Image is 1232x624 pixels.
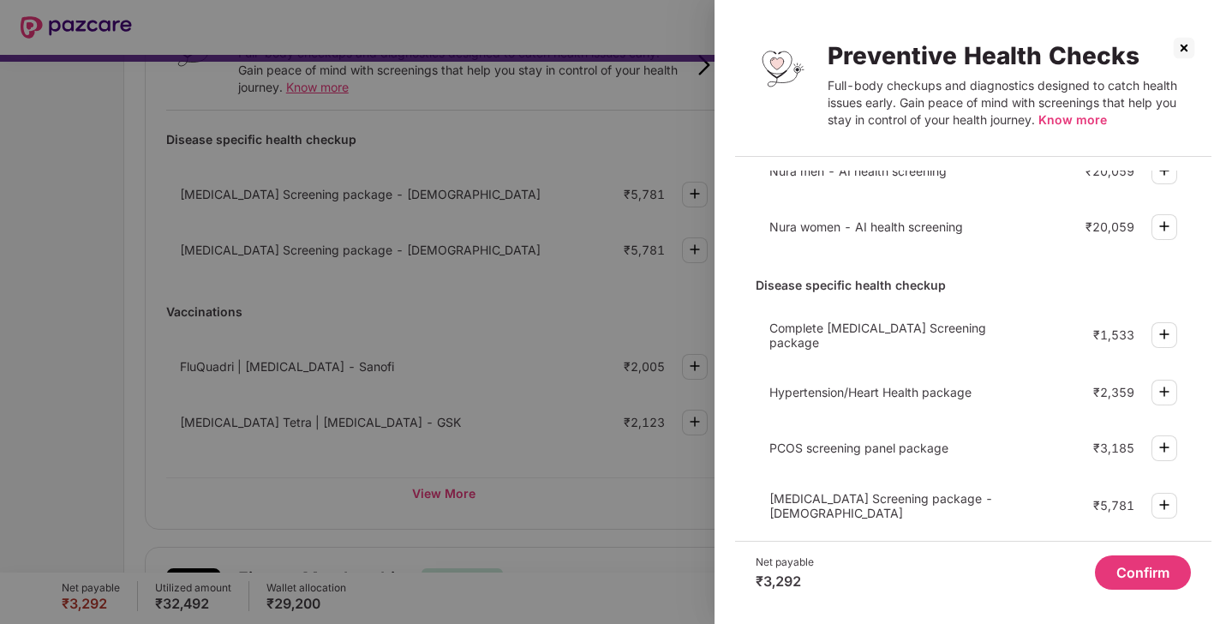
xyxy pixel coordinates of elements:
[1093,385,1134,399] div: ₹2,359
[828,77,1191,129] div: Full-body checkups and diagnostics designed to catch health issues early. Gain peace of mind with...
[1093,441,1134,455] div: ₹3,185
[756,41,810,96] img: Preventive Health Checks
[1093,498,1134,513] div: ₹5,781
[769,321,986,350] span: Complete [MEDICAL_DATA] Screening package
[769,219,963,234] span: Nura women - AI health screening
[769,385,972,399] span: Hypertension/Heart Health package
[769,164,947,178] span: Nura men - AI health screening
[756,555,814,569] div: Net payable
[1085,164,1134,178] div: ₹20,059
[1154,495,1175,515] img: svg+xml;base64,PHN2ZyBpZD0iUGx1cy0zMngzMiIgeG1sbnM9Imh0dHA6Ly93d3cudzMub3JnLzIwMDAvc3ZnIiB3aWR0aD...
[1085,219,1134,234] div: ₹20,059
[756,573,814,590] div: ₹3,292
[1038,112,1107,127] span: Know more
[1154,437,1175,458] img: svg+xml;base64,PHN2ZyBpZD0iUGx1cy0zMngzMiIgeG1sbnM9Imh0dHA6Ly93d3cudzMub3JnLzIwMDAvc3ZnIiB3aWR0aD...
[1093,327,1134,342] div: ₹1,533
[1095,555,1191,590] button: Confirm
[769,441,948,455] span: PCOS screening panel package
[1170,34,1198,62] img: svg+xml;base64,PHN2ZyBpZD0iQ3Jvc3MtMzJ4MzIiIHhtbG5zPSJodHRwOi8vd3d3LnczLm9yZy8yMDAwL3N2ZyIgd2lkdG...
[1154,216,1175,237] img: svg+xml;base64,PHN2ZyBpZD0iUGx1cy0zMngzMiIgeG1sbnM9Imh0dHA6Ly93d3cudzMub3JnLzIwMDAvc3ZnIiB3aWR0aD...
[756,270,1191,300] div: Disease specific health checkup
[1154,381,1175,402] img: svg+xml;base64,PHN2ZyBpZD0iUGx1cy0zMngzMiIgeG1sbnM9Imh0dHA6Ly93d3cudzMub3JnLzIwMDAvc3ZnIiB3aWR0aD...
[1154,324,1175,345] img: svg+xml;base64,PHN2ZyBpZD0iUGx1cy0zMngzMiIgeG1sbnM9Imh0dHA6Ly93d3cudzMub3JnLzIwMDAvc3ZnIiB3aWR0aD...
[1154,160,1175,181] img: svg+xml;base64,PHN2ZyBpZD0iUGx1cy0zMngzMiIgeG1sbnM9Imh0dHA6Ly93d3cudzMub3JnLzIwMDAvc3ZnIiB3aWR0aD...
[828,41,1191,70] div: Preventive Health Checks
[769,491,993,520] span: [MEDICAL_DATA] Screening package - [DEMOGRAPHIC_DATA]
